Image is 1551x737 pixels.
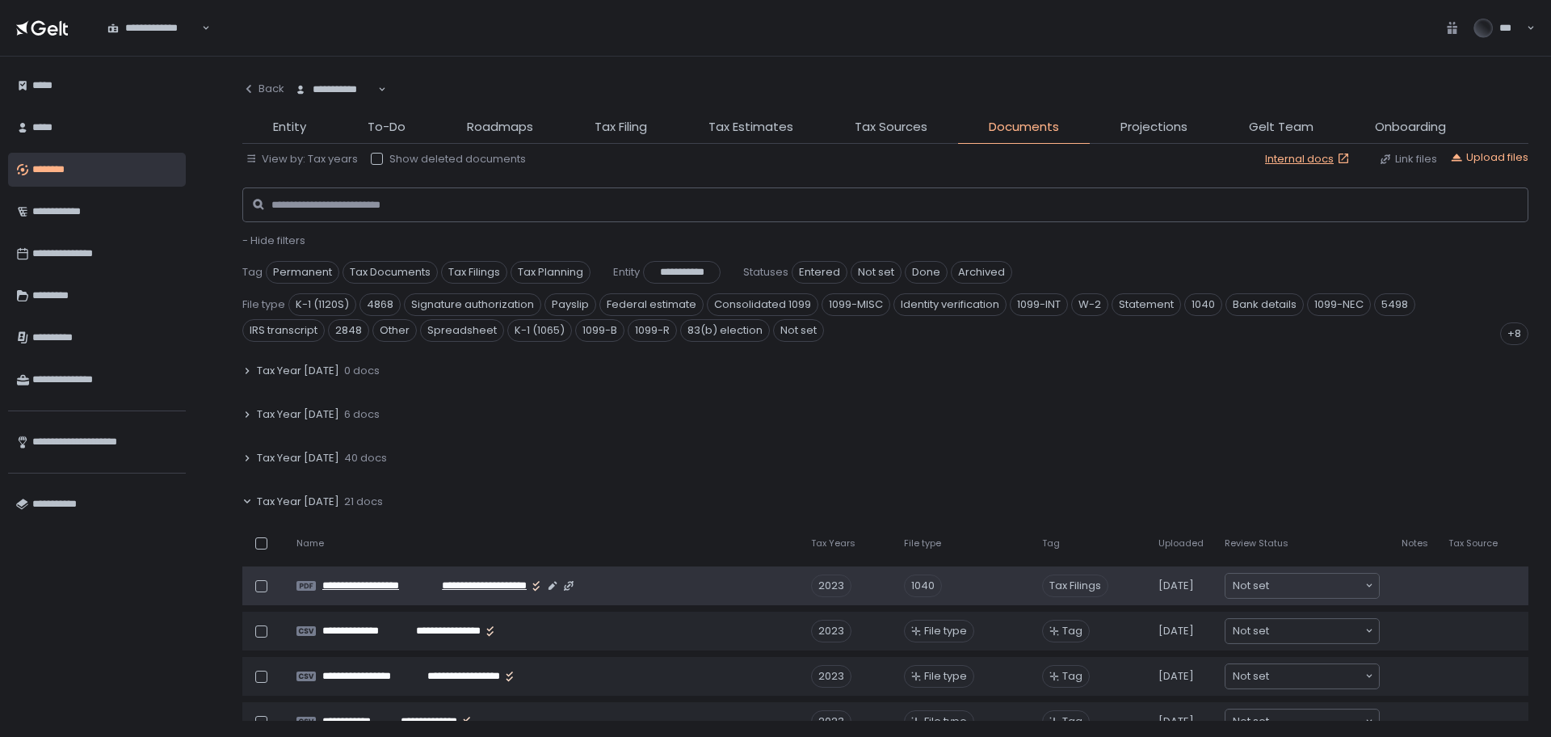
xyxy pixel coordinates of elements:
[707,293,818,316] span: Consolidated 1099
[1265,152,1353,166] a: Internal docs
[924,714,967,729] span: File type
[905,261,948,284] span: Done
[242,265,263,280] span: Tag
[575,319,624,342] span: 1099-B
[441,261,507,284] span: Tax Filings
[811,710,851,733] div: 2023
[743,265,788,280] span: Statuses
[242,82,284,96] div: Back
[1042,575,1108,597] span: Tax Filings
[344,451,387,465] span: 40 docs
[328,319,369,342] span: 2848
[1307,293,1371,316] span: 1099-NEC
[1184,293,1222,316] span: 1040
[1062,624,1082,638] span: Tag
[1120,118,1187,137] span: Projections
[595,118,647,137] span: Tax Filing
[1233,623,1269,639] span: Not set
[242,234,305,248] button: - Hide filters
[680,319,770,342] span: 83(b) election
[97,11,210,45] div: Search for option
[811,620,851,642] div: 2023
[1158,714,1194,729] span: [DATE]
[257,364,339,378] span: Tax Year [DATE]
[951,261,1012,284] span: Archived
[544,293,596,316] span: Payslip
[1448,537,1498,550] span: Tax Source
[1225,619,1379,643] div: Search for option
[1158,579,1194,593] span: [DATE]
[296,537,324,550] span: Name
[343,261,438,284] span: Tax Documents
[257,451,339,465] span: Tax Year [DATE]
[1225,574,1379,598] div: Search for option
[344,407,380,422] span: 6 docs
[851,261,902,284] span: Not set
[855,118,927,137] span: Tax Sources
[1062,714,1082,729] span: Tag
[273,118,306,137] span: Entity
[1233,668,1269,684] span: Not set
[507,319,572,342] span: K-1 (1065)
[344,495,383,509] span: 21 docs
[628,319,677,342] span: 1099-R
[257,495,339,509] span: Tax Year [DATE]
[368,118,406,137] span: To-Do
[1112,293,1181,316] span: Statement
[1269,714,1364,730] input: Search for option
[811,665,851,688] div: 2023
[893,293,1007,316] span: Identity verification
[708,118,793,137] span: Tax Estimates
[359,293,401,316] span: 4868
[1225,537,1288,550] span: Review Status
[792,261,847,284] span: Entered
[1233,578,1269,594] span: Not set
[1374,293,1415,316] span: 5498
[344,364,380,378] span: 0 docs
[246,152,358,166] button: View by: Tax years
[1375,118,1446,137] span: Onboarding
[242,73,284,105] button: Back
[284,73,386,107] div: Search for option
[1042,537,1060,550] span: Tag
[1071,293,1108,316] span: W-2
[404,293,541,316] span: Signature authorization
[1158,537,1204,550] span: Uploaded
[599,293,704,316] span: Federal estimate
[242,297,285,312] span: File type
[811,537,855,550] span: Tax Years
[1379,152,1437,166] button: Link files
[467,118,533,137] span: Roadmaps
[811,575,851,597] div: 2023
[257,407,339,422] span: Tax Year [DATE]
[288,293,356,316] span: K-1 (1120S)
[1225,293,1304,316] span: Bank details
[1158,669,1194,684] span: [DATE]
[773,319,824,342] span: Not set
[1062,669,1082,684] span: Tag
[904,537,941,550] span: File type
[924,669,967,684] span: File type
[242,319,325,342] span: IRS transcript
[989,118,1059,137] span: Documents
[904,575,942,597] div: 1040
[1450,150,1528,165] div: Upload files
[1269,623,1364,639] input: Search for option
[613,265,640,280] span: Entity
[1500,322,1528,345] div: +8
[1010,293,1068,316] span: 1099-INT
[1225,664,1379,689] div: Search for option
[1158,624,1194,638] span: [DATE]
[266,261,339,284] span: Permanent
[1269,668,1364,684] input: Search for option
[1249,118,1314,137] span: Gelt Team
[372,319,417,342] span: Other
[420,319,504,342] span: Spreadsheet
[1402,537,1428,550] span: Notes
[1233,714,1269,730] span: Not set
